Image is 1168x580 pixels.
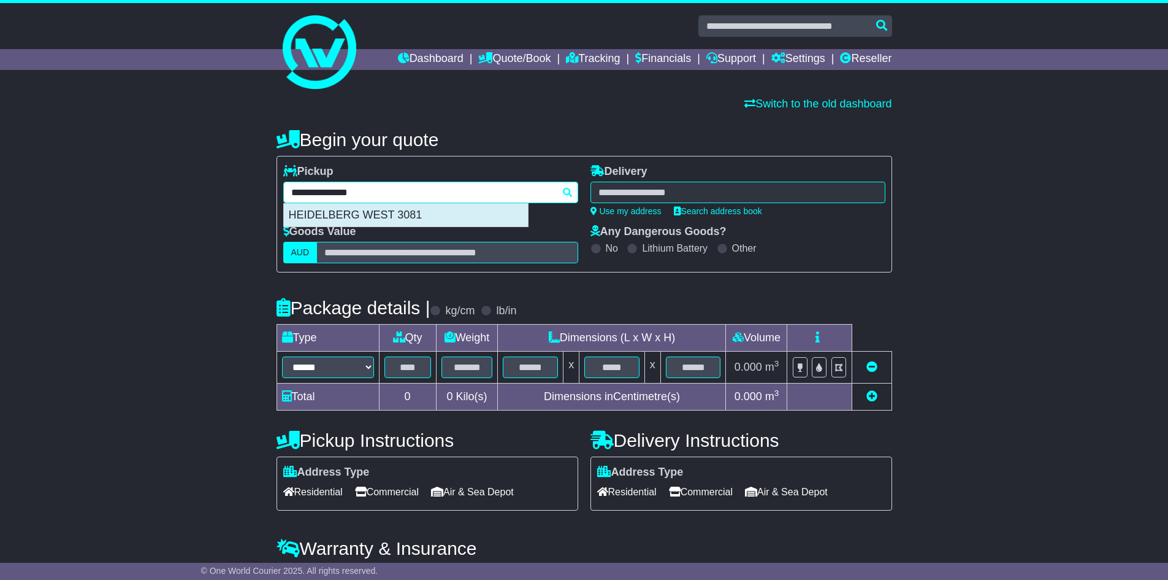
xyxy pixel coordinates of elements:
td: Total [277,384,379,411]
td: Weight [436,325,498,352]
td: Volume [726,325,787,352]
label: Delivery [590,165,647,179]
a: Switch to the old dashboard [744,98,891,110]
td: 0 [379,384,436,411]
span: m [765,361,779,373]
span: Air & Sea Depot [431,482,514,501]
label: No [606,242,618,254]
span: Air & Sea Depot [745,482,828,501]
div: HEIDELBERG WEST 3081 [284,204,528,227]
label: Other [732,242,757,254]
td: Type [277,325,379,352]
a: Reseller [840,49,891,70]
span: © One World Courier 2025. All rights reserved. [201,566,378,576]
a: Tracking [566,49,620,70]
label: Any Dangerous Goods? [590,225,727,239]
span: Commercial [355,482,419,501]
label: kg/cm [445,304,475,318]
span: Residential [283,482,343,501]
label: Goods Value [283,225,356,239]
a: Financials [635,49,691,70]
span: 0.000 [735,361,762,373]
label: lb/in [496,304,516,318]
label: Address Type [283,466,370,479]
td: Kilo(s) [436,384,498,411]
td: Dimensions (L x W x H) [498,325,726,352]
a: Use my address [590,206,662,216]
label: Pickup [283,165,334,179]
td: Qty [379,325,436,352]
span: Commercial [669,482,733,501]
h4: Pickup Instructions [277,430,578,450]
a: Settings [771,49,825,70]
a: Search address book [674,206,762,216]
label: Lithium Battery [642,242,708,254]
span: m [765,390,779,403]
td: Dimensions in Centimetre(s) [498,384,726,411]
h4: Delivery Instructions [590,430,892,450]
a: Quote/Book [478,49,551,70]
td: x [563,352,579,384]
a: Remove this item [866,361,877,373]
label: AUD [283,242,318,263]
span: Residential [597,482,657,501]
span: 0.000 [735,390,762,403]
label: Address Type [597,466,684,479]
td: x [644,352,660,384]
typeahead: Please provide city [283,182,578,203]
a: Support [706,49,756,70]
a: Dashboard [398,49,464,70]
sup: 3 [774,359,779,368]
h4: Package details | [277,298,430,318]
a: Add new item [866,390,877,403]
h4: Begin your quote [277,130,892,150]
h4: Warranty & Insurance [277,538,892,559]
sup: 3 [774,389,779,398]
span: 0 [446,390,452,403]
